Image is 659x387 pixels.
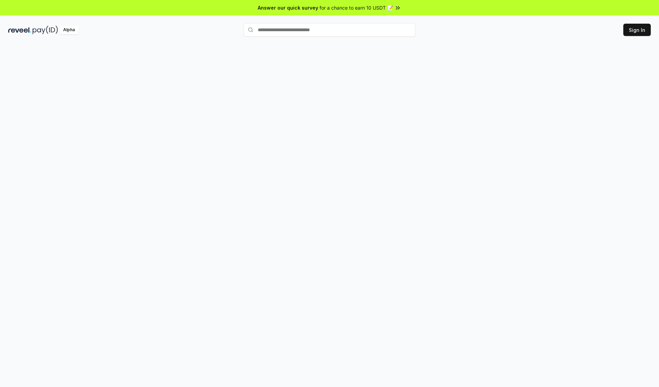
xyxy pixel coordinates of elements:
img: pay_id [33,26,58,34]
img: reveel_dark [8,26,31,34]
div: Alpha [59,26,79,34]
span: Answer our quick survey [258,4,318,11]
button: Sign In [623,24,651,36]
span: for a chance to earn 10 USDT 📝 [320,4,393,11]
